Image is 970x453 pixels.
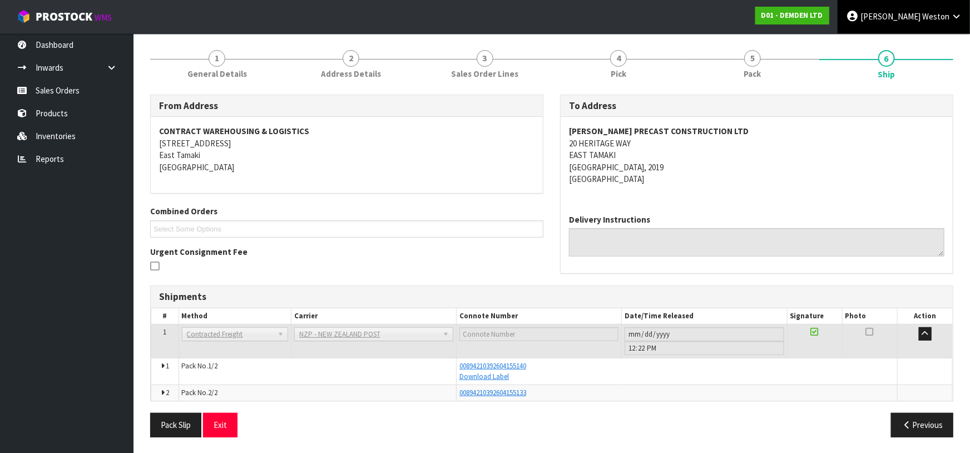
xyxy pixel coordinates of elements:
[459,327,618,341] input: Connote Number
[922,11,949,22] span: Weston
[166,361,169,371] span: 1
[897,308,952,324] th: Action
[622,308,787,324] th: Date/Time Released
[179,385,456,401] td: Pack No.
[610,50,627,67] span: 4
[150,246,248,258] label: Urgent Consignment Fee
[291,308,456,324] th: Carrier
[878,50,895,67] span: 6
[209,388,218,397] span: 2/2
[151,308,179,324] th: #
[842,308,897,324] th: Photo
[17,9,31,23] img: cube-alt.png
[744,50,761,67] span: 5
[209,361,218,371] span: 1/2
[457,308,622,324] th: Connote Number
[209,50,225,67] span: 1
[179,358,456,385] td: Pack No.
[878,68,895,80] span: Ship
[159,125,535,173] address: [STREET_ADDRESS] East Tamaki [GEOGRAPHIC_DATA]
[569,125,944,185] address: 20 HERITAGE WAY EAST TAMAKI [GEOGRAPHIC_DATA], 2019 [GEOGRAPHIC_DATA]
[150,86,953,446] span: Ship
[860,11,920,22] span: [PERSON_NAME]
[569,126,749,136] strong: [PERSON_NAME] PRECAST CONSTRUCTION LTD
[187,328,273,341] span: Contracted Freight
[179,308,291,324] th: Method
[299,328,438,341] span: NZP - NEW ZEALAND POST
[95,12,112,23] small: WMS
[150,205,217,217] label: Combined Orders
[187,68,247,80] span: General Details
[203,413,237,437] button: Exit
[761,11,823,20] strong: D01 - DEMDEN LTD
[477,50,493,67] span: 3
[459,372,509,381] a: Download Label
[163,327,166,337] span: 1
[166,388,169,397] span: 2
[150,413,201,437] button: Pack Slip
[159,126,309,136] strong: CONTRACT WAREHOUSING & LOGISTICS
[321,68,381,80] span: Address Details
[569,214,650,225] label: Delivery Instructions
[787,308,842,324] th: Signature
[569,101,944,111] h3: To Address
[159,292,944,302] h3: Shipments
[36,9,92,24] span: ProStock
[744,68,761,80] span: Pack
[459,388,526,397] a: 00894210392604155133
[343,50,359,67] span: 2
[159,101,535,111] h3: From Address
[891,413,953,437] button: Previous
[451,68,518,80] span: Sales Order Lines
[611,68,626,80] span: Pick
[459,361,526,371] a: 00894210392604155140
